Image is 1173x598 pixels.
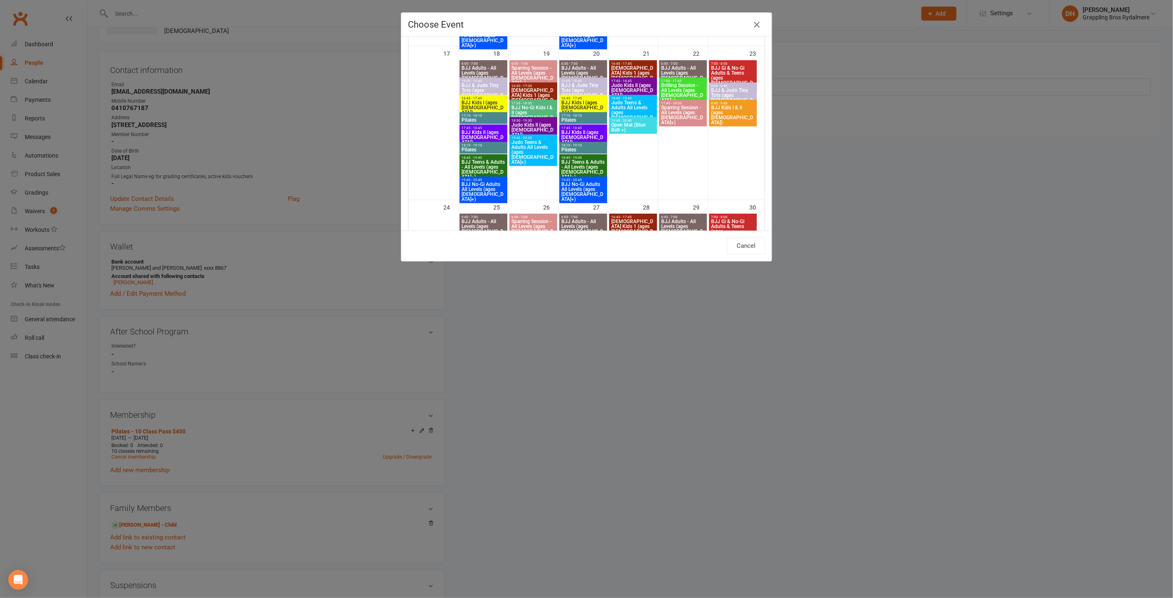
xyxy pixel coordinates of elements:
[443,46,458,60] div: 17
[711,215,756,219] span: 7:00 - 8:00
[511,119,556,122] span: 18:30 - 19:30
[661,215,705,219] span: 6:00 - 7:00
[561,118,605,122] span: Pilates
[511,101,556,105] span: 17:30 - 18:30
[643,46,658,60] div: 21
[711,219,756,244] span: BJJ Gi & No-Gi Adults & Teens (ages [DEMOGRAPHIC_DATA]+)
[511,66,556,85] span: Sparring Session - All Levels (ages [DEMOGRAPHIC_DATA]+)
[611,79,655,83] span: 17:45 - 18:45
[511,136,556,140] span: 19:30 - 20:30
[8,570,28,590] div: Open Intercom Messenger
[461,130,506,145] span: BJJ Kids II (ages [DEMOGRAPHIC_DATA])
[727,237,765,254] button: Cancel
[750,18,763,31] button: Close
[561,97,605,100] span: 16:45 - 17:45
[461,79,506,83] span: 16:00 - 16:45
[561,28,605,48] span: BJJ No-Gi Adults All Levels (ages [DEMOGRAPHIC_DATA]+)
[593,200,608,214] div: 27
[693,200,708,214] div: 29
[511,105,556,125] span: BJJ No-Gi Kids I & II (ages [DEMOGRAPHIC_DATA])
[711,105,756,125] span: BJJ Kids I & II (ages [DEMOGRAPHIC_DATA])
[561,160,605,179] span: BJJ Teens & Adults - All Levels (ages [DEMOGRAPHIC_DATA]+)
[611,83,655,98] span: Judo Kids II (ages [DEMOGRAPHIC_DATA])
[711,101,756,105] span: 8:45 - 9:45
[561,219,605,239] span: BJJ Adults - All Levels (ages [DEMOGRAPHIC_DATA]+)
[661,62,705,66] span: 6:00 - 7:00
[461,118,506,122] span: Pilates
[749,200,764,214] div: 30
[561,130,605,145] span: BJJ Kids II (ages [DEMOGRAPHIC_DATA])
[611,219,655,239] span: [DEMOGRAPHIC_DATA] Kids 1 (ages [DEMOGRAPHIC_DATA])
[461,144,506,147] span: 18:10 - 19:10
[461,160,506,179] span: BJJ Teens & Adults - All Levels (ages [DEMOGRAPHIC_DATA]+)
[511,88,556,108] span: [DEMOGRAPHIC_DATA] Kids 1 (ages [DEMOGRAPHIC_DATA])
[561,114,605,118] span: 17:10 - 18:10
[461,219,506,239] span: BJJ Adults - All Levels (ages [DEMOGRAPHIC_DATA]+)
[461,97,506,100] span: 16:45 - 17:45
[543,46,558,60] div: 19
[561,79,605,83] span: 16:00 - 16:45
[611,100,655,125] span: Judo Teens & Adults All Levels (ages [DEMOGRAPHIC_DATA]+)
[461,126,506,130] span: 17:45 - 18:45
[661,219,705,239] span: BJJ Adults - All Levels (ages [DEMOGRAPHIC_DATA]+)
[461,100,506,115] span: BJJ Kids I (ages [DEMOGRAPHIC_DATA])
[511,84,556,88] span: 16:30 - 17:30
[611,97,655,100] span: 18:45 - 19:45
[461,66,506,85] span: BJJ Adults - All Levels (ages [DEMOGRAPHIC_DATA]+)
[461,178,506,182] span: 19:45 - 20:45
[561,66,605,85] span: BJJ Adults - All Levels (ages [DEMOGRAPHIC_DATA]+)
[661,101,705,105] span: 17:45 - 18:30
[511,122,556,137] span: Judo Kids II (ages [DEMOGRAPHIC_DATA])
[643,200,658,214] div: 28
[593,46,608,60] div: 20
[511,219,556,239] span: Sparring Session - All Levels (ages [DEMOGRAPHIC_DATA]+)
[511,62,556,66] span: 6:00 - 7:00
[661,83,705,103] span: Drilling Session - All Levels (ages [DEMOGRAPHIC_DATA]+)
[443,200,458,214] div: 24
[561,147,605,152] span: Pilates
[711,84,756,88] span: 8:00 - 8:45
[561,126,605,130] span: 17:45 - 18:45
[561,100,605,115] span: BJJ Kids I (ages [DEMOGRAPHIC_DATA])
[461,114,506,118] span: 17:10 - 18:10
[661,79,705,83] span: 17:00 - 17:45
[461,215,506,219] span: 6:00 - 7:00
[493,46,508,60] div: 18
[461,182,506,202] span: BJJ No-Gi Adults All Levels (ages [DEMOGRAPHIC_DATA]+)
[543,200,558,214] div: 26
[561,62,605,66] span: 6:00 - 7:00
[561,182,605,202] span: BJJ No-Gi Adults All Levels (ages [DEMOGRAPHIC_DATA]+)
[611,122,655,132] span: Open Mat (Blue Belt +)
[711,66,756,90] span: BJJ Gi & No-Gi Adults & Teens (ages [DEMOGRAPHIC_DATA]+)
[461,156,506,160] span: 18:45 - 19:45
[749,46,764,60] div: 23
[493,200,508,214] div: 25
[511,215,556,219] span: 6:00 - 7:00
[611,62,655,66] span: 16:45 - 17:45
[611,119,655,122] span: 19:45 - 20:45
[561,215,605,219] span: 6:00 - 7:00
[561,178,605,182] span: 19:45 - 20:45
[461,28,506,48] span: BJJ No-Gi Adults All Levels (ages [DEMOGRAPHIC_DATA]+)
[693,46,708,60] div: 22
[661,105,705,125] span: Sparring Session - All Levels (ages [DEMOGRAPHIC_DATA]+)
[511,140,556,165] span: Judo Teens & Adults All Levels (ages [DEMOGRAPHIC_DATA]+)
[611,66,655,85] span: [DEMOGRAPHIC_DATA] Kids 1 (ages [DEMOGRAPHIC_DATA])
[408,19,765,30] h4: Choose Event
[561,83,605,103] span: BJJ & Judo Tiny Tots (ages [DEMOGRAPHIC_DATA])
[461,62,506,66] span: 6:00 - 7:00
[561,144,605,147] span: 18:10 - 19:10
[711,88,756,108] span: BJJ & Judo Tiny Tots (ages [DEMOGRAPHIC_DATA])
[461,83,506,103] span: BJJ & Judo Tiny Tots (ages [DEMOGRAPHIC_DATA])
[461,147,506,152] span: Pilates
[711,62,756,66] span: 7:00 - 8:00
[561,156,605,160] span: 18:45 - 19:45
[661,66,705,85] span: BJJ Adults - All Levels (ages [DEMOGRAPHIC_DATA]+)
[611,215,655,219] span: 16:45 - 17:45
